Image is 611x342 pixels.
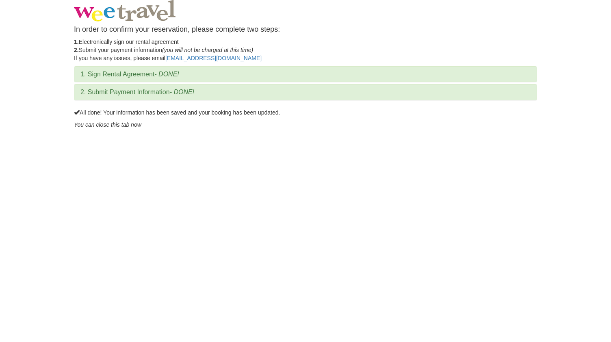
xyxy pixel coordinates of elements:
strong: 1. [74,39,79,45]
p: Electronically sign our rental agreement Submit your payment information If you have any issues, ... [74,38,537,62]
em: You can close this tab now [74,121,141,128]
h3: 2. Submit Payment Information [80,89,531,96]
strong: 2. [74,47,79,53]
em: - DONE! [170,89,194,95]
em: (you will not be charged at this time) [162,47,253,53]
h4: In order to confirm your reservation, please complete two steps: [74,26,537,34]
em: - DONE! [154,71,179,78]
h3: 1. Sign Rental Agreement [80,71,531,78]
p: All done! Your information has been saved and your booking has been updated. [74,108,537,117]
a: [EMAIL_ADDRESS][DOMAIN_NAME] [165,55,262,61]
